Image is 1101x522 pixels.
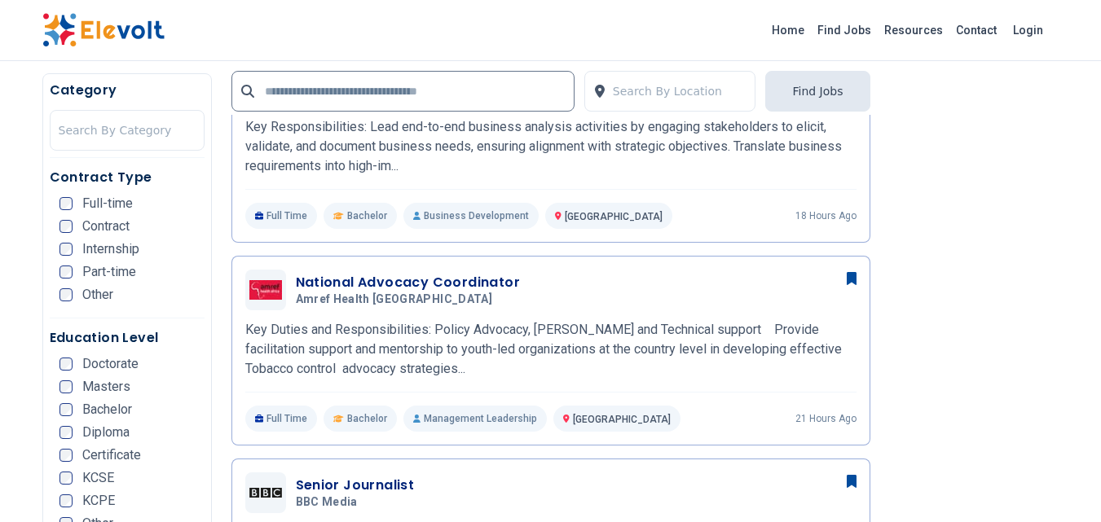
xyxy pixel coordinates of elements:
[82,265,136,279] span: Part-time
[795,209,857,222] p: 18 hours ago
[347,412,387,425] span: Bachelor
[82,472,114,485] span: KCSE
[82,197,133,210] span: Full-time
[82,380,130,393] span: Masters
[82,288,113,301] span: Other
[296,273,521,292] h3: National Advocacy Coordinator
[245,320,857,379] p: Key Duties and Responsibilities: Policy Advocacy, [PERSON_NAME] and Technical support Provide fac...
[765,17,811,43] a: Home
[82,358,139,371] span: Doctorate
[878,17,949,43] a: Resources
[82,449,141,462] span: Certificate
[50,81,205,100] h5: Category
[765,71,870,112] button: Find Jobs
[811,17,878,43] a: Find Jobs
[245,406,318,432] p: Full Time
[249,280,282,299] img: Amref Health Africa
[59,265,73,279] input: Part-time
[82,403,132,416] span: Bachelor
[59,426,73,439] input: Diploma
[296,292,493,307] span: Amref Health [GEOGRAPHIC_DATA]
[1003,14,1053,46] a: Login
[59,449,73,462] input: Certificate
[573,414,671,425] span: [GEOGRAPHIC_DATA]
[59,243,73,256] input: Internship
[59,288,73,301] input: Other
[249,488,282,497] img: BBC Media
[82,494,115,507] span: KCPE
[296,476,415,495] h3: Senior Journalist
[245,67,857,229] a: SafaricomSenior Business AnalystSafaricomKey Responsibilities: Lead end-to-end business analysis ...
[82,426,130,439] span: Diploma
[296,495,358,510] span: BBC Media
[59,472,73,485] input: KCSE
[59,220,73,233] input: Contract
[403,406,547,432] p: Management Leadership
[949,17,1003,43] a: Contact
[59,358,73,371] input: Doctorate
[403,203,539,229] p: Business Development
[59,494,73,507] input: KCPE
[42,13,165,47] img: Elevolt
[59,380,73,393] input: Masters
[245,117,857,176] p: Key Responsibilities: Lead end-to-end business analysis activities by engaging stakeholders to el...
[347,209,387,222] span: Bachelor
[50,328,205,348] h5: Education Level
[82,243,139,256] span: Internship
[82,220,130,233] span: Contract
[59,197,73,210] input: Full-time
[795,412,857,425] p: 21 hours ago
[245,270,857,432] a: Amref Health AfricaNational Advocacy CoordinatorAmref Health [GEOGRAPHIC_DATA]Key Duties and Resp...
[50,168,205,187] h5: Contract Type
[245,203,318,229] p: Full Time
[59,403,73,416] input: Bachelor
[565,211,663,222] span: [GEOGRAPHIC_DATA]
